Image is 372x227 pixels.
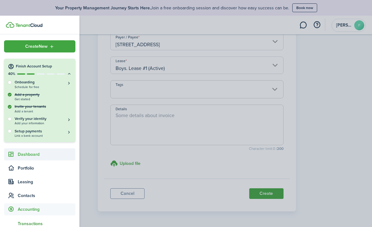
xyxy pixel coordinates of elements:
span: Dashboard [18,151,75,158]
h5: Setup payments [15,128,72,134]
span: Schedule for free [15,85,72,89]
span: Transactions [18,220,75,227]
p: 40% [8,71,16,76]
span: Link a bank account [15,134,72,137]
button: Verify your identityAdd your information [15,116,72,125]
span: Leasing [18,179,75,185]
h4: Finish Account Setup [16,64,72,69]
span: Add your information [15,121,72,125]
a: Dashboard [4,148,75,160]
button: Finish Account Setup40% [4,59,75,76]
h5: Verify your identity [15,116,72,121]
span: Contacts [18,192,75,199]
h5: Onboarding [15,80,72,85]
button: Open menu [4,40,75,52]
span: Accounting [18,206,75,213]
img: TenantCloud [6,22,14,28]
div: Finish Account Setup40% [4,80,75,142]
span: Portfolio [18,165,75,171]
a: Setup paymentsLink a bank account [15,128,72,137]
img: TenantCloud [15,23,42,27]
button: OnboardingSchedule for free [15,80,72,89]
span: Create New [25,44,48,49]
